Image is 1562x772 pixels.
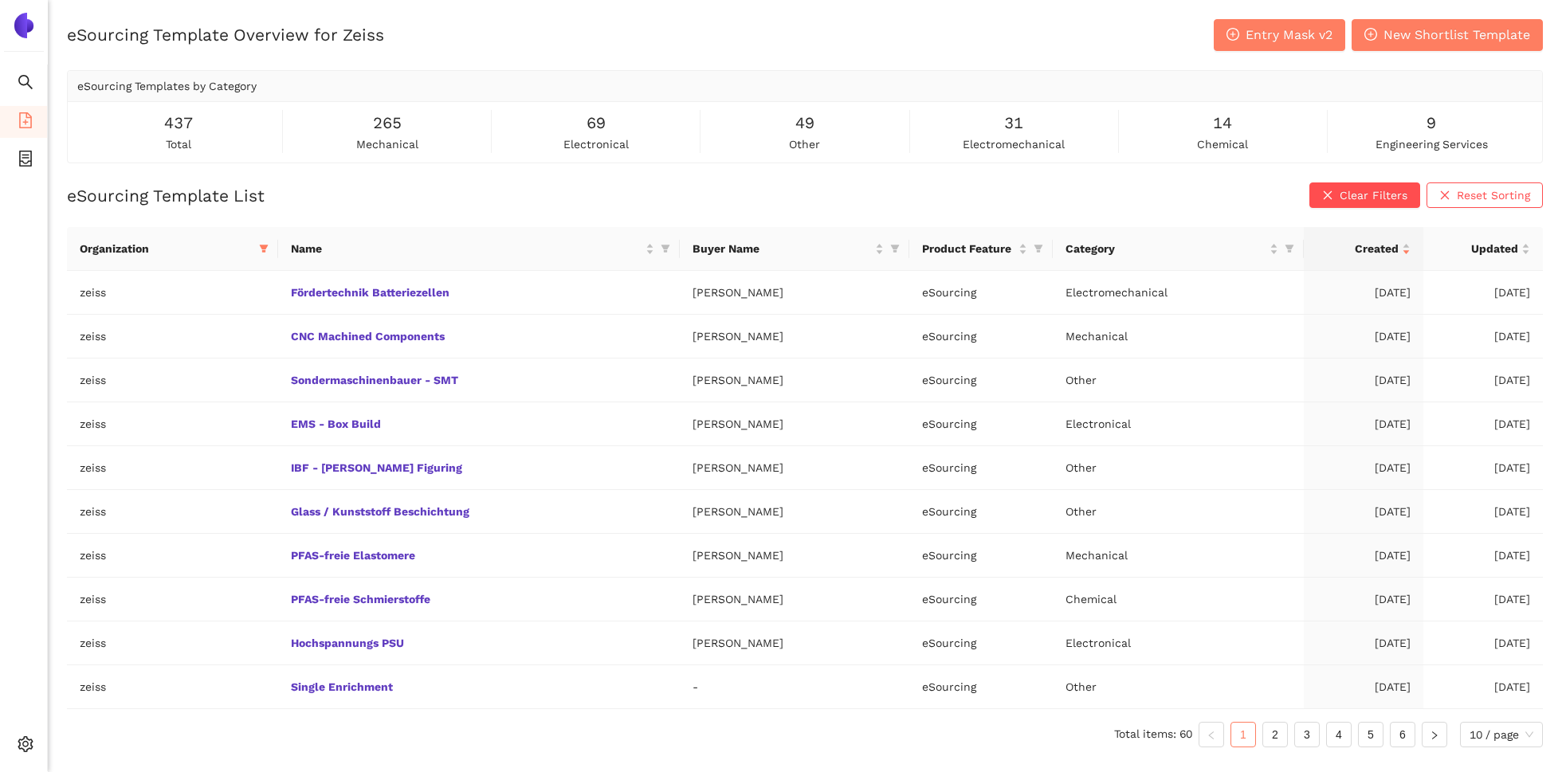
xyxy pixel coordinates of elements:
[1262,722,1288,747] li: 2
[680,402,910,446] td: [PERSON_NAME]
[67,446,278,490] td: zeiss
[1304,359,1423,402] td: [DATE]
[680,359,910,402] td: [PERSON_NAME]
[680,578,910,621] td: [PERSON_NAME]
[1390,722,1415,747] li: 6
[291,240,642,257] span: Name
[1226,28,1239,43] span: plus-circle
[1340,186,1407,204] span: Clear Filters
[1423,665,1543,709] td: [DATE]
[67,315,278,359] td: zeiss
[1358,722,1383,747] li: 5
[1304,446,1423,490] td: [DATE]
[278,227,679,271] th: this column's title is Name,this column is sortable
[67,621,278,665] td: zeiss
[1197,135,1248,153] span: chemical
[1199,722,1224,747] li: Previous Page
[680,446,910,490] td: [PERSON_NAME]
[18,107,33,139] span: file-add
[680,227,910,271] th: this column's title is Buyer Name,this column is sortable
[1230,722,1256,747] li: 1
[1304,578,1423,621] td: [DATE]
[1383,25,1530,45] span: New Shortlist Template
[1114,722,1192,747] li: Total items: 60
[166,135,191,153] span: total
[1423,446,1543,490] td: [DATE]
[373,111,402,135] span: 265
[680,315,910,359] td: [PERSON_NAME]
[909,359,1053,402] td: eSourcing
[1066,240,1266,257] span: Category
[1317,240,1399,257] span: Created
[909,534,1053,578] td: eSourcing
[1430,731,1439,740] span: right
[661,244,670,253] span: filter
[1004,111,1023,135] span: 31
[909,665,1053,709] td: eSourcing
[1053,534,1304,578] td: Mechanical
[1457,186,1530,204] span: Reset Sorting
[1436,240,1518,257] span: Updated
[890,244,900,253] span: filter
[1053,315,1304,359] td: Mechanical
[67,578,278,621] td: zeiss
[1207,731,1216,740] span: left
[922,240,1015,257] span: Product Feature
[259,244,269,253] span: filter
[67,359,278,402] td: zeiss
[1309,182,1420,208] button: closeClear Filters
[1423,359,1543,402] td: [DATE]
[1053,271,1304,315] td: Electromechanical
[18,69,33,100] span: search
[909,227,1053,271] th: this column's title is Product Feature,this column is sortable
[1422,722,1447,747] li: Next Page
[1053,402,1304,446] td: Electronical
[693,240,873,257] span: Buyer Name
[1359,723,1383,747] a: 5
[963,135,1065,153] span: electromechanical
[1213,111,1232,135] span: 14
[1294,722,1320,747] li: 3
[256,237,272,261] span: filter
[1030,237,1046,261] span: filter
[909,446,1053,490] td: eSourcing
[1304,665,1423,709] td: [DATE]
[1246,25,1332,45] span: Entry Mask v2
[1427,182,1543,208] button: closeReset Sorting
[680,271,910,315] td: [PERSON_NAME]
[1053,621,1304,665] td: Electronical
[1470,723,1533,747] span: 10 / page
[1053,359,1304,402] td: Other
[680,534,910,578] td: [PERSON_NAME]
[80,240,253,257] span: Organization
[1231,723,1255,747] a: 1
[67,534,278,578] td: zeiss
[909,402,1053,446] td: eSourcing
[67,490,278,534] td: zeiss
[164,111,193,135] span: 437
[1034,244,1043,253] span: filter
[1214,19,1345,51] button: plus-circleEntry Mask v2
[67,184,265,207] h2: eSourcing Template List
[1423,227,1543,271] th: this column's title is Updated,this column is sortable
[1423,621,1543,665] td: [DATE]
[657,237,673,261] span: filter
[1263,723,1287,747] a: 2
[1364,28,1377,43] span: plus-circle
[1423,402,1543,446] td: [DATE]
[1281,237,1297,261] span: filter
[680,621,910,665] td: [PERSON_NAME]
[909,315,1053,359] td: eSourcing
[77,80,257,92] span: eSourcing Templates by Category
[563,135,629,153] span: electronical
[18,145,33,177] span: container
[1326,722,1352,747] li: 4
[1423,490,1543,534] td: [DATE]
[1285,244,1294,253] span: filter
[1423,534,1543,578] td: [DATE]
[587,111,606,135] span: 69
[909,271,1053,315] td: eSourcing
[67,23,384,46] h2: eSourcing Template Overview for Zeiss
[1304,402,1423,446] td: [DATE]
[1295,723,1319,747] a: 3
